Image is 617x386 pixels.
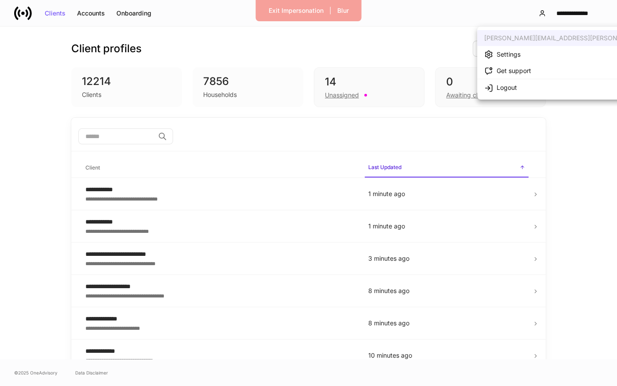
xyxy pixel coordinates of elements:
div: Exit Impersonation [269,8,324,14]
div: Get support [497,66,531,75]
div: Logout [497,83,517,92]
div: Blur [337,8,349,14]
div: Settings [497,50,521,59]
